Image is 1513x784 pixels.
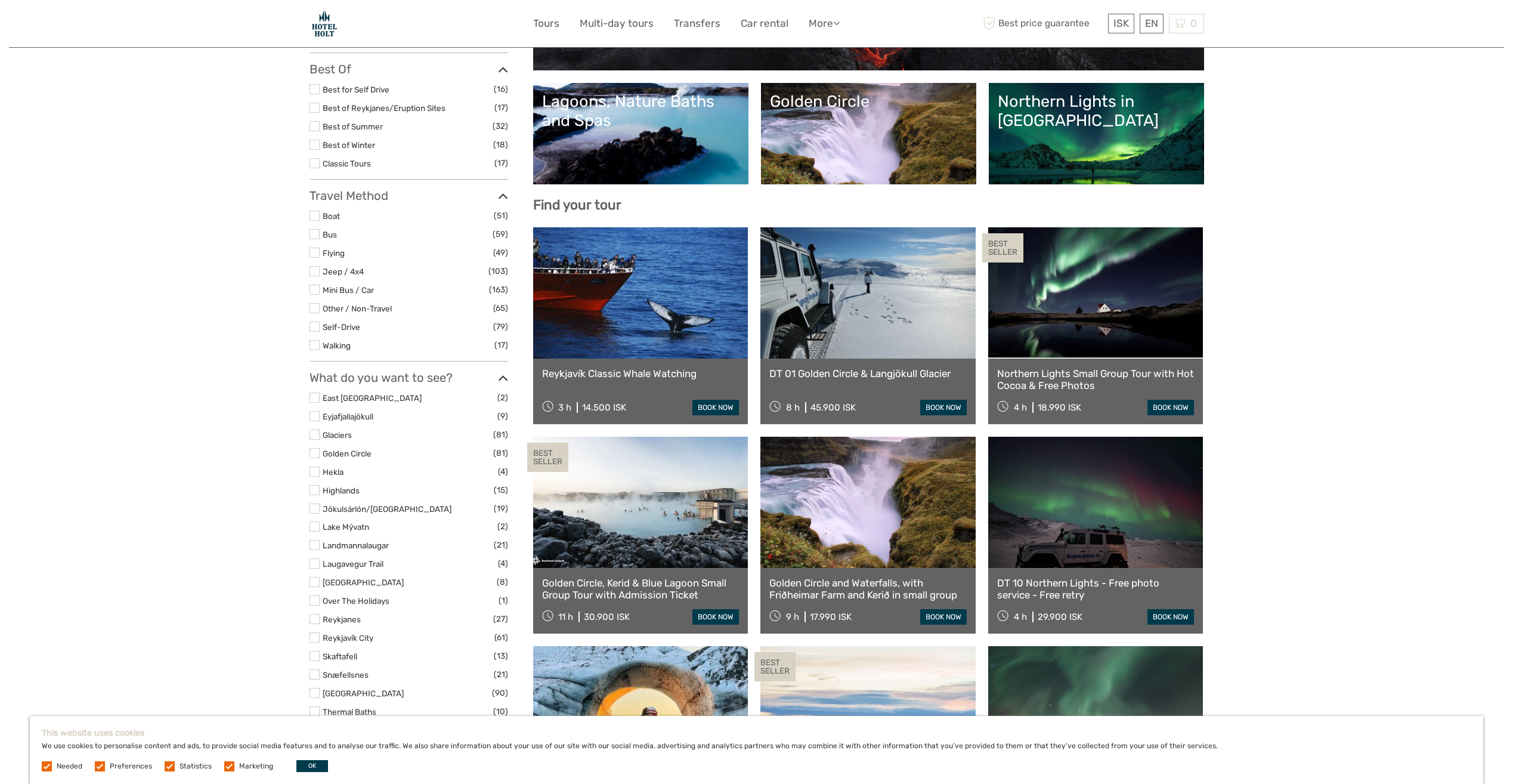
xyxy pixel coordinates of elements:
span: (4) [498,465,508,479]
div: 17.990 ISK [810,612,852,622]
span: (9) [497,409,508,423]
a: Lake Mývatn [323,522,369,532]
span: (13) [494,649,508,663]
a: Jökulsárlón/[GEOGRAPHIC_DATA] [323,504,451,514]
a: book now [1147,609,1194,625]
span: (59) [493,227,508,241]
a: Hekla [323,467,344,477]
a: book now [920,400,967,415]
a: Tours [533,15,559,32]
span: Best price guarantee [980,14,1105,33]
span: 4 h [1014,402,1027,413]
a: Golden Circle, Kerid & Blue Lagoon Small Group Tour with Admission Ticket [542,577,740,601]
div: Golden Circle [770,92,967,111]
a: Northern Lights in [GEOGRAPHIC_DATA] [998,92,1195,175]
div: EN [1140,14,1164,33]
span: (2) [497,520,508,533]
h3: What do you want to see? [310,371,508,385]
span: (17) [494,338,508,352]
a: Highlands [323,486,360,495]
div: We use cookies to personalise content and ads, to provide social media features and to analyse ou... [30,716,1483,784]
a: Laugavegur Trail [323,559,383,569]
a: [GEOGRAPHIC_DATA] [323,689,404,698]
button: OK [296,760,328,772]
a: Skaftafell [323,652,357,661]
img: Hotel Holt [310,9,339,38]
div: 45.900 ISK [810,402,856,413]
a: DT 01 Golden Circle & Langjökull Glacier [769,368,967,379]
span: (21) [494,538,508,552]
label: Marketing [239,761,273,771]
span: (81) [493,428,508,442]
a: Jeep / 4x4 [323,267,364,276]
span: (32) [493,119,508,133]
span: (19) [494,502,508,516]
div: 14.500 ISK [582,402,626,413]
a: Snæfellsnes [323,670,369,680]
a: Landmannalaugar [323,541,389,550]
a: Golden Circle [323,449,372,458]
a: Best of Reykjanes/Eruption Sites [323,103,445,113]
a: Flying [323,248,345,258]
span: 11 h [558,612,573,622]
span: (65) [493,301,508,315]
label: Statistics [180,761,212,771]
h3: Travel Method [310,189,508,203]
div: 18.990 ISK [1038,402,1081,413]
div: 30.900 ISK [584,612,630,622]
label: Preferences [110,761,152,771]
a: book now [692,609,739,625]
span: (163) [489,283,508,297]
span: (18) [493,138,508,152]
span: (16) [494,82,508,96]
div: BEST SELLER [754,652,796,682]
span: (61) [494,631,508,644]
span: (17) [494,156,508,170]
span: (10) [493,705,508,718]
span: (79) [493,320,508,334]
a: Lagoons, Nature Baths and Spas [542,92,740,175]
div: Northern Lights in [GEOGRAPHIC_DATA] [998,92,1195,131]
a: Reykjavík City [323,633,373,643]
a: Best of Summer [323,122,383,131]
span: (49) [493,246,508,260]
a: Over The Holidays [323,596,389,606]
h5: This website uses cookies [42,728,1471,738]
a: book now [1147,400,1194,415]
a: Boat [323,211,340,221]
a: Glaciers [323,430,352,440]
a: East [GEOGRAPHIC_DATA] [323,393,422,403]
a: Best of Winter [323,140,375,150]
div: BEST SELLER [527,443,568,473]
a: Mini Bus / Car [323,285,374,295]
span: (4) [498,557,508,570]
span: (27) [493,612,508,626]
p: We're away right now. Please check back later! [17,21,135,30]
span: 0 [1189,17,1199,29]
span: (15) [494,483,508,497]
h3: Best Of [310,62,508,76]
span: (1) [499,594,508,607]
a: More [809,15,840,32]
a: Eyjafjallajökull [323,412,373,421]
a: [GEOGRAPHIC_DATA] [323,578,404,587]
a: Multi-day tours [580,15,654,32]
span: (103) [488,264,508,278]
span: (51) [494,209,508,223]
a: Thermal Baths [323,707,376,717]
div: BEST SELLER [982,233,1023,263]
a: Reykjavík Classic Whale Watching [542,368,740,379]
a: Best for Self Drive [323,85,389,94]
span: (17) [494,101,508,115]
span: (8) [497,575,508,589]
a: Walking [323,341,351,350]
span: 8 h [786,402,800,413]
a: Reykjanes [323,615,361,624]
button: Open LiveChat chat widget [137,18,151,33]
a: Northern Lights Small Group Tour with Hot Cocoa & Free Photos [997,368,1195,392]
div: 29.900 ISK [1038,612,1082,622]
span: 9 h [786,612,799,622]
a: book now [920,609,967,625]
a: Other / Non-Travel [323,304,392,313]
a: Bus [323,230,337,239]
